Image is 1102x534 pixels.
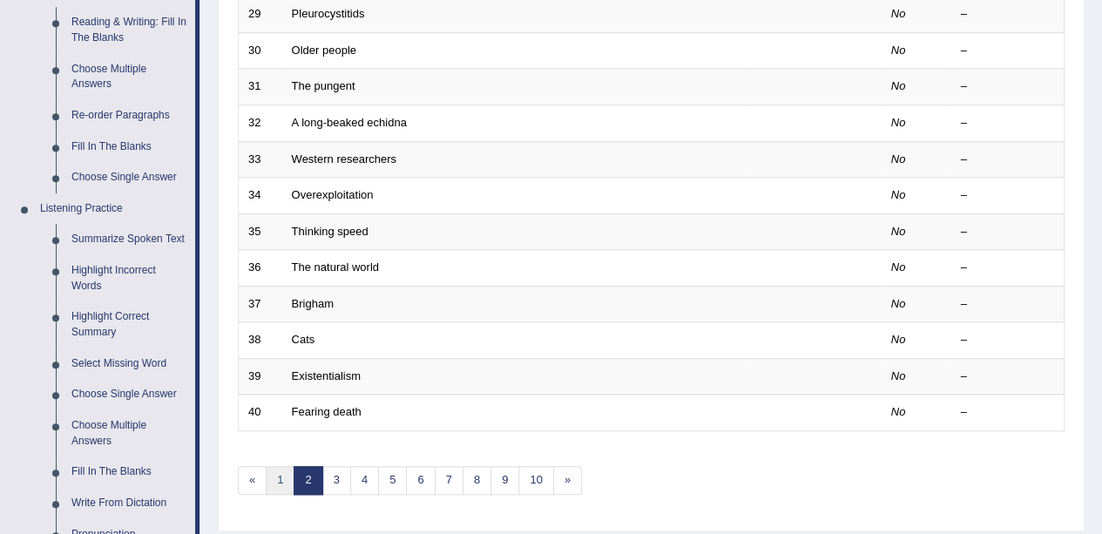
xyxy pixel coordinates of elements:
a: « [238,466,267,495]
em: No [891,369,906,382]
a: Write From Dictation [64,488,195,519]
em: No [891,333,906,346]
a: Highlight Correct Summary [64,301,195,348]
div: – [961,224,1055,240]
a: Fill In The Blanks [64,132,195,163]
a: Existentialism [292,369,361,382]
a: Select Missing Word [64,348,195,380]
td: 32 [239,105,282,141]
a: Brigham [292,297,334,310]
a: 8 [463,466,491,495]
a: 6 [406,466,435,495]
a: Choose Single Answer [64,162,195,193]
a: Fearing death [292,405,362,418]
a: Highlight Incorrect Words [64,255,195,301]
td: 30 [239,32,282,69]
a: 4 [350,466,379,495]
a: Cats [292,333,315,346]
td: 36 [239,250,282,287]
a: 2 [294,466,322,495]
div: – [961,260,1055,276]
div: – [961,78,1055,95]
td: 38 [239,322,282,359]
a: 7 [435,466,463,495]
a: The pungent [292,79,355,92]
a: » [553,466,582,495]
em: No [891,79,906,92]
a: Older people [292,44,356,57]
em: No [891,297,906,310]
a: 10 [518,466,553,495]
em: No [891,260,906,274]
div: – [961,187,1055,204]
a: Listening Practice [32,193,195,225]
td: 40 [239,395,282,431]
em: No [891,7,906,20]
a: Pleurocystitids [292,7,365,20]
div: – [961,6,1055,23]
td: 31 [239,69,282,105]
a: 1 [266,466,294,495]
a: Re-order Paragraphs [64,100,195,132]
em: No [891,405,906,418]
td: 39 [239,358,282,395]
a: Thinking speed [292,225,368,238]
td: 34 [239,178,282,214]
a: 5 [378,466,407,495]
div: – [961,43,1055,59]
em: No [891,44,906,57]
td: 33 [239,141,282,178]
div: – [961,296,1055,313]
a: The natural world [292,260,379,274]
em: No [891,152,906,166]
a: 9 [490,466,519,495]
em: No [891,225,906,238]
a: Reading & Writing: Fill In The Blanks [64,7,195,53]
a: Choose Multiple Answers [64,54,195,100]
div: – [961,152,1055,168]
td: 37 [239,286,282,322]
a: Summarize Spoken Text [64,224,195,255]
em: No [891,188,906,201]
td: 35 [239,213,282,250]
a: Choose Multiple Answers [64,410,195,456]
a: Overexploitation [292,188,374,201]
div: – [961,115,1055,132]
a: A long-beaked echidna [292,116,407,129]
div: – [961,368,1055,385]
a: 3 [322,466,351,495]
div: – [961,404,1055,421]
a: Western researchers [292,152,396,166]
a: Choose Single Answer [64,379,195,410]
div: – [961,332,1055,348]
a: Fill In The Blanks [64,456,195,488]
em: No [891,116,906,129]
